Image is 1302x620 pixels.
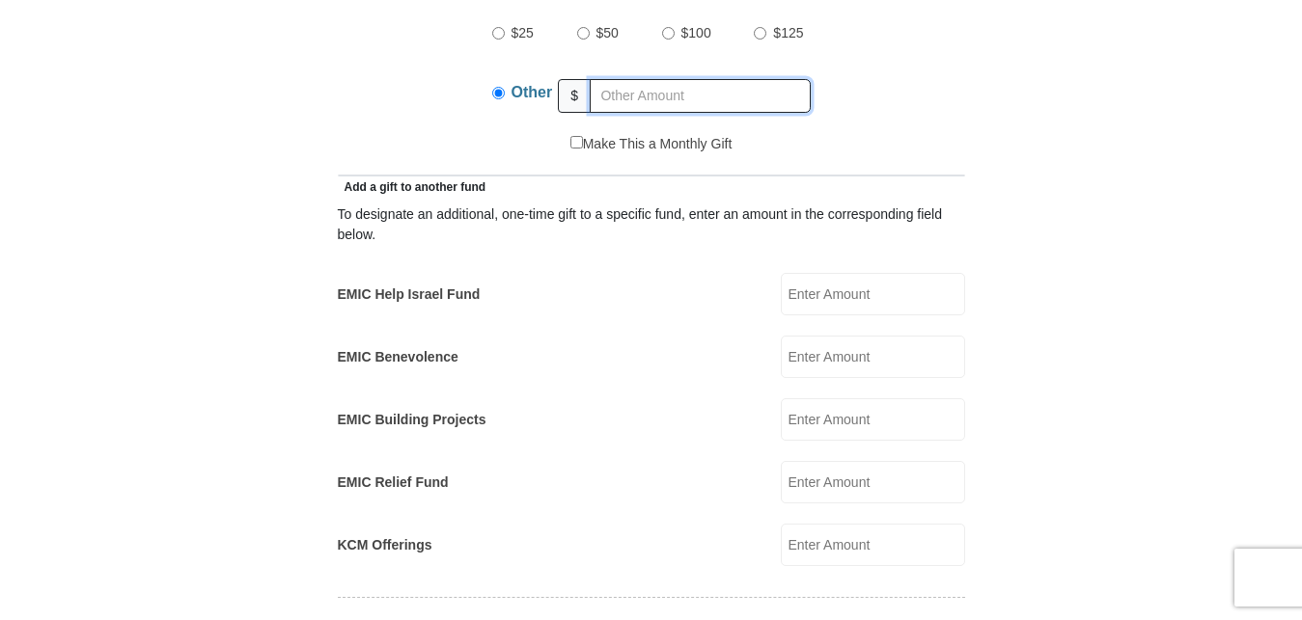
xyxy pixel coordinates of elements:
div: To designate an additional, one-time gift to a specific fund, enter an amount in the correspondin... [338,204,965,245]
label: EMIC Relief Fund [338,472,449,493]
span: Other [512,84,553,100]
span: Add a gift to another fund [338,180,486,194]
span: $125 [773,25,803,40]
input: Enter Amount [781,461,965,503]
input: Other Amount [590,79,811,113]
label: KCM Offerings [338,535,432,555]
label: Make This a Monthly Gift [570,134,733,154]
input: Enter Amount [781,398,965,441]
input: Enter Amount [781,336,965,378]
input: Enter Amount [781,273,965,315]
span: $100 [681,25,711,40]
input: Make This a Monthly Gift [570,136,583,148]
span: $25 [512,25,534,40]
span: $ [558,79,591,113]
label: EMIC Help Israel Fund [338,284,481,305]
input: Enter Amount [781,524,965,566]
label: EMIC Benevolence [338,347,458,367]
span: $50 [596,25,619,40]
label: EMIC Building Projects [338,410,486,430]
